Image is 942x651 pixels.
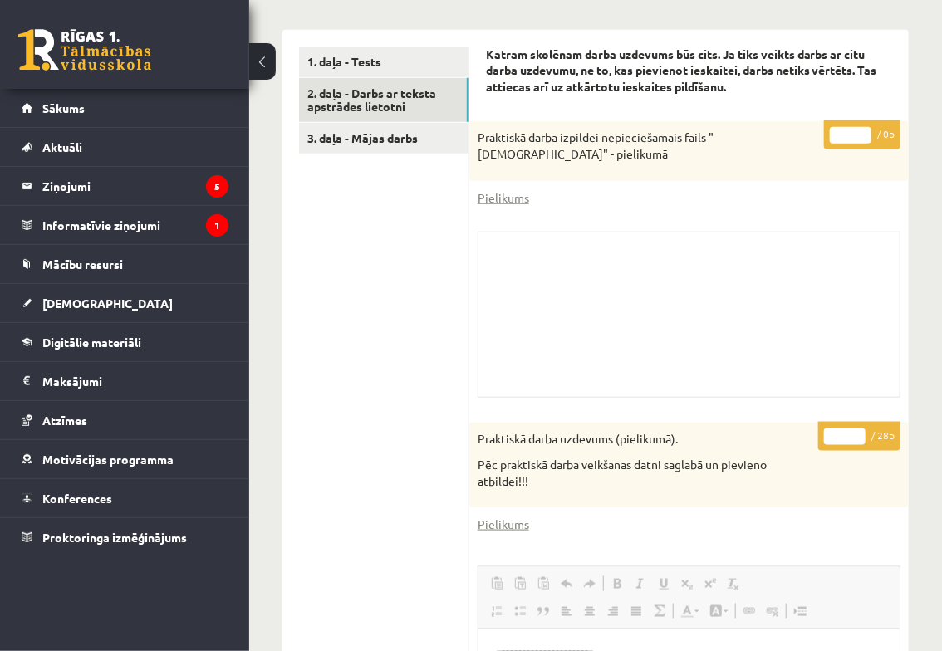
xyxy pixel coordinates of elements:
[42,206,228,244] legend: Informatīvie ziņojumi
[42,530,187,545] span: Proktoringa izmēģinājums
[42,491,112,506] span: Konferences
[22,284,228,322] a: [DEMOGRAPHIC_DATA]
[578,573,601,595] a: Redo (Ctrl+Y)
[22,518,228,556] a: Proktoringa izmēģinājums
[824,120,900,149] p: / 0p
[42,257,123,272] span: Mācību resursi
[508,600,532,622] a: Insert/Remove Bulleted List
[478,431,817,448] p: Praktiskā darba uzdevums (pielikumā).
[601,600,625,622] a: Align Right
[478,516,529,533] a: Pielikums
[299,78,469,123] a: 2. daļa - Darbs ar teksta apstrādes lietotni
[722,573,745,595] a: Remove Format
[299,123,469,154] a: 3. daļa - Mājas darbs
[738,600,761,622] a: Link (Ctrl+K)
[22,362,228,400] a: Maksājumi
[42,362,228,400] legend: Maksājumi
[42,413,87,428] span: Atzīmes
[555,600,578,622] a: Align Left
[22,440,228,478] a: Motivācijas programma
[22,206,228,244] a: Informatīvie ziņojumi1
[704,600,733,622] a: Background Color
[42,452,174,467] span: Motivācijas programma
[22,479,228,517] a: Konferences
[299,46,469,77] a: 1. daļa - Tests
[818,422,900,451] p: / 28p
[22,89,228,127] a: Sākums
[788,600,812,622] a: Insert Page Break for Printing
[508,573,532,595] a: Paste as plain text (Ctrl+Shift+V)
[652,573,675,595] a: Underline (Ctrl+U)
[478,189,529,207] a: Pielikums
[42,100,85,115] span: Sākums
[625,600,648,622] a: Justify
[629,573,652,595] a: Italic (Ctrl+I)
[699,573,722,595] a: Superscript
[478,457,817,489] p: Pēc praktiskā darba veikšanas datni saglabā un pievieno atbildei!!!
[42,139,82,154] span: Aktuāli
[606,573,629,595] a: Bold (Ctrl+B)
[42,335,141,350] span: Digitālie materiāli
[22,245,228,283] a: Mācību resursi
[675,573,699,595] a: Subscript
[555,573,578,595] a: Undo (Ctrl+Z)
[206,214,228,237] i: 1
[17,17,405,34] body: Editor, wiswyg-editor-user-answer-47024891343080
[206,175,228,198] i: 5
[18,29,151,71] a: Rīgas 1. Tālmācības vidusskola
[22,323,228,361] a: Digitālie materiāli
[761,600,784,622] a: Unlink
[478,130,817,162] p: Praktiskā darba izpildei nepieciešamais fails "[DEMOGRAPHIC_DATA]" - pielikumā
[485,573,508,595] a: Paste (Ctrl+V)
[486,46,877,94] strong: Katram skolēnam darba uzdevums būs cits. Ja tiks veikts darbs ar citu darba uzdevumu, ne to, kas ...
[578,600,601,622] a: Center
[22,167,228,205] a: Ziņojumi5
[675,600,704,622] a: Text Color
[532,573,555,595] a: Paste from Word
[42,296,173,311] span: [DEMOGRAPHIC_DATA]
[42,167,228,205] legend: Ziņojumi
[532,600,555,622] a: Block Quote
[485,600,508,622] a: Insert/Remove Numbered List
[22,401,228,439] a: Atzīmes
[22,128,228,166] a: Aktuāli
[648,600,671,622] a: Math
